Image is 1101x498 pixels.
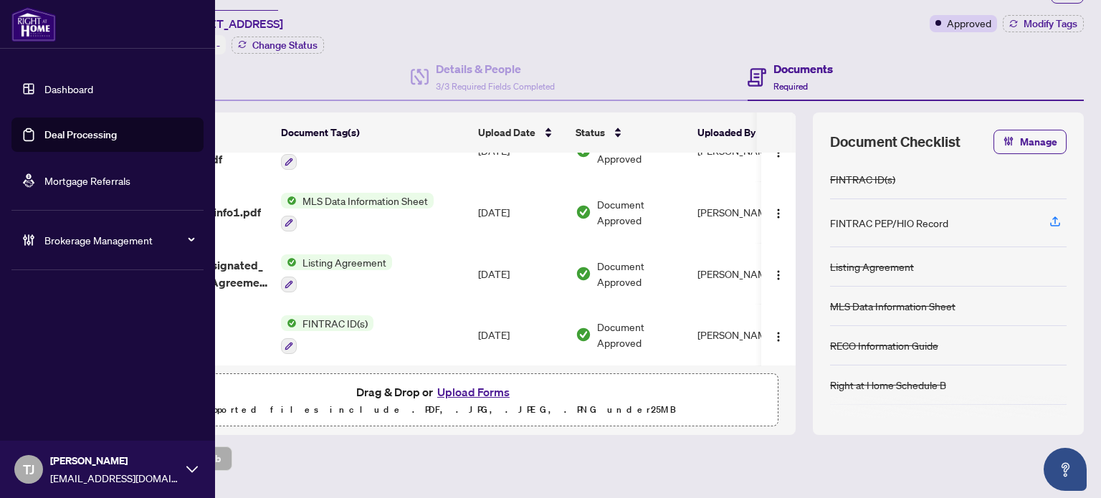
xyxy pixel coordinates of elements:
p: Supported files include .PDF, .JPG, .JPEG, .PNG under 25 MB [101,401,769,418]
img: Status Icon [281,254,297,270]
span: Document Approved [597,319,686,350]
button: Manage [993,130,1067,154]
button: Change Status [232,37,324,54]
div: FINTRAC ID(s) [830,171,895,187]
h4: Details & People [436,60,555,77]
th: Uploaded By [692,112,799,153]
td: [PERSON_NAME] [692,181,799,243]
div: FINTRAC PEP/HIO Record [830,215,948,231]
button: Status IconMLS Data Information Sheet [281,193,434,231]
span: Change Status [252,40,318,50]
img: Document Status [576,266,591,282]
h4: Documents [773,60,833,77]
span: Manage [1020,130,1057,153]
td: [PERSON_NAME] [692,243,799,305]
span: Document Approved [597,258,686,289]
span: Document Approved [597,196,686,228]
img: Logo [773,208,784,219]
span: 3/3 Required Fields Completed [436,81,555,92]
img: Status Icon [281,193,297,209]
td: [DATE] [472,243,570,305]
span: Approved [947,15,991,31]
span: [EMAIL_ADDRESS][DOMAIN_NAME] [50,470,179,486]
span: Drag & Drop orUpload FormsSupported files include .PDF, .JPG, .JPEG, .PNG under25MB [92,374,778,427]
a: Deal Processing [44,128,117,141]
img: Logo [773,331,784,343]
div: RECO Information Guide [830,337,938,353]
img: Document Status [576,327,591,343]
div: MLS Data Information Sheet [830,298,955,314]
span: Brokerage Management [44,232,194,248]
th: Document Tag(s) [275,112,472,153]
span: - [216,39,220,52]
td: [PERSON_NAME] [692,304,799,365]
img: Logo [773,147,784,158]
span: [STREET_ADDRESS] [178,15,283,32]
span: TJ [23,459,34,479]
button: Logo [767,262,790,285]
th: Upload Date [472,112,570,153]
div: Right at Home Schedule B [830,377,946,393]
td: [DATE] [472,181,570,243]
div: Listing Agreement [830,259,914,274]
span: Document Checklist [830,132,961,152]
img: Logo [773,269,784,281]
span: FINTRAC ID(s) [297,315,373,331]
button: Status IconFINTRAC ID(s) [281,315,373,354]
img: Status Icon [281,315,297,331]
th: Status [570,112,692,153]
span: Listing Agreement [297,254,392,270]
a: Mortgage Referrals [44,174,130,187]
img: logo [11,7,56,42]
span: Required [773,81,808,92]
button: Modify Tags [1003,15,1084,32]
button: Status IconListing Agreement [281,254,392,293]
span: Drag & Drop or [356,383,514,401]
span: Status [576,125,605,140]
span: Modify Tags [1024,19,1077,29]
img: Document Status [576,204,591,220]
a: Dashboard [44,82,93,95]
button: Logo [767,323,790,346]
button: Open asap [1044,448,1087,491]
span: [PERSON_NAME] [50,453,179,469]
td: [DATE] [472,304,570,365]
span: Upload Date [478,125,535,140]
span: MLS Data Information Sheet [297,193,434,209]
button: Logo [767,201,790,224]
button: Upload Forms [433,383,514,401]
